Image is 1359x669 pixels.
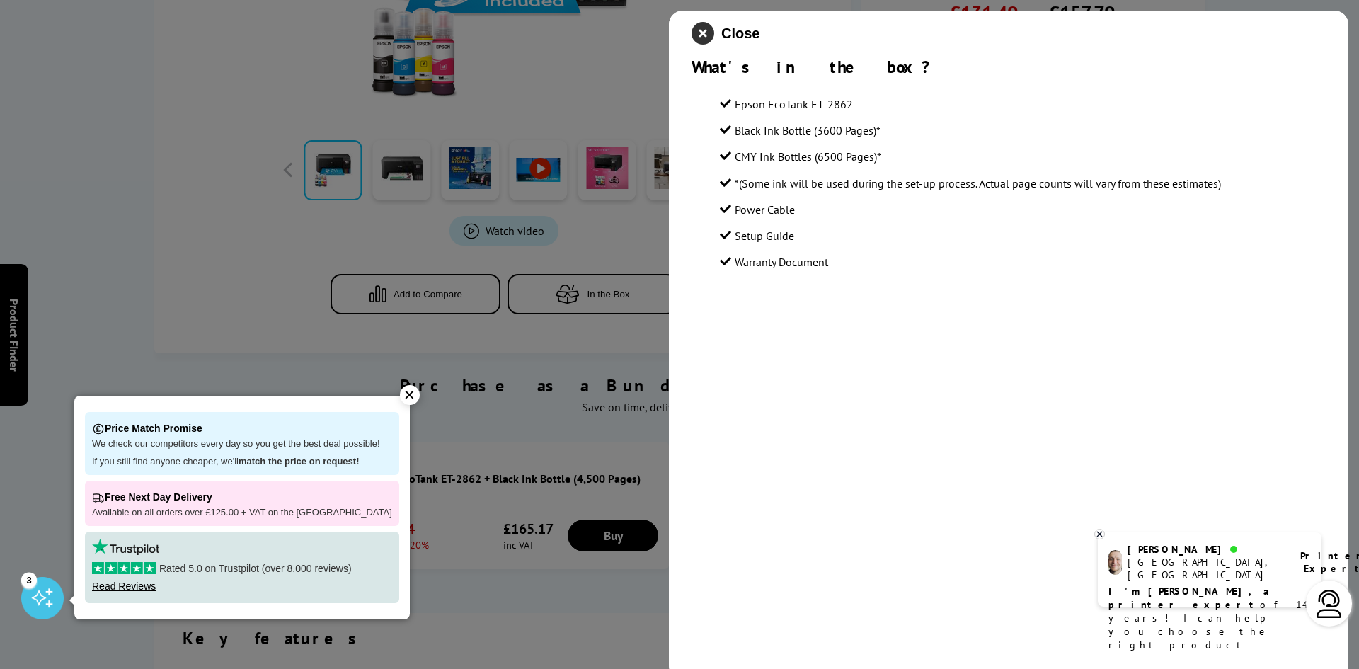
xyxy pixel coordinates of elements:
div: [GEOGRAPHIC_DATA], [GEOGRAPHIC_DATA] [1128,556,1283,581]
strong: match the price on request! [239,456,359,467]
p: We check our competitors every day so you get the best deal possible! [92,438,392,450]
div: What's in the box? [692,56,1326,78]
p: Rated 5.0 on Trustpilot (over 8,000 reviews) [92,562,392,575]
img: stars-5.svg [92,562,156,574]
img: trustpilot rating [92,539,159,555]
span: CMY Ink Bottles (6500 Pages)* [735,149,881,164]
img: ashley-livechat.png [1108,550,1122,575]
span: *(Some ink will be used during the set-up process. Actual page counts will vary from these estima... [735,176,1221,190]
span: Black Ink Bottle (3600 Pages)* [735,123,881,137]
button: close modal [692,22,759,45]
span: Epson EcoTank ET-2862 [735,97,853,111]
p: Available on all orders over £125.00 + VAT on the [GEOGRAPHIC_DATA] [92,507,392,519]
span: Close [721,25,759,42]
div: 3 [21,572,37,588]
p: If you still find anyone cheaper, we'll [92,456,392,468]
p: Price Match Promise [92,419,392,438]
span: Setup Guide [735,229,794,243]
div: [PERSON_NAME] [1128,543,1283,556]
p: of 14 years! I can help you choose the right product [1108,585,1311,652]
div: ✕ [400,385,420,405]
span: Warranty Document [735,255,828,269]
span: Power Cable [735,202,795,217]
a: Read Reviews [92,581,156,592]
p: Free Next Day Delivery [92,488,392,507]
b: I'm [PERSON_NAME], a printer expert [1108,585,1273,611]
img: user-headset-light.svg [1315,590,1343,618]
